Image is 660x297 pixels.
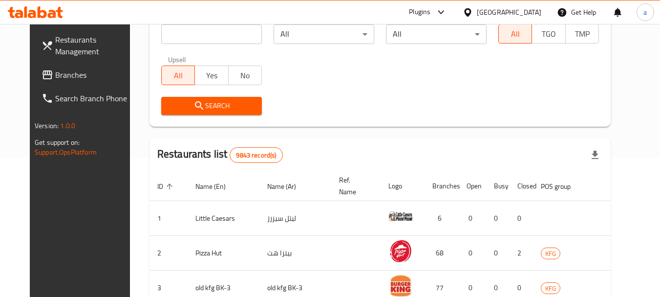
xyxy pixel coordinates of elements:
[228,66,262,85] button: No
[34,87,140,110] a: Search Branch Phone
[386,24,487,44] div: All
[233,69,258,83] span: No
[339,174,369,198] span: Ref. Name
[230,147,282,163] div: Total records count
[230,151,282,160] span: 9843 record(s)
[161,24,262,44] input: Search for restaurant name or ID..
[259,201,331,236] td: ليتل سيزرز
[55,34,132,57] span: Restaurants Management
[194,66,228,85] button: Yes
[459,201,486,236] td: 0
[477,7,541,18] div: [GEOGRAPHIC_DATA]
[188,201,259,236] td: Little Caesars
[157,181,176,192] span: ID
[532,24,565,44] button: TGO
[60,119,75,132] span: 1.0.0
[536,27,561,41] span: TGO
[274,24,374,44] div: All
[541,283,560,294] span: KFG
[388,204,413,228] img: Little Caesars
[149,201,188,236] td: 1
[188,236,259,271] td: Pizza Hut
[570,27,595,41] span: TMP
[149,236,188,271] td: 2
[168,56,186,63] label: Upsell
[459,236,486,271] td: 0
[498,24,532,44] button: All
[565,24,599,44] button: TMP
[425,171,459,201] th: Branches
[35,146,97,159] a: Support.OpsPlatform
[157,147,283,163] h2: Restaurants list
[388,239,413,263] img: Pizza Hut
[34,63,140,87] a: Branches
[381,171,425,201] th: Logo
[583,143,607,167] div: Export file
[55,92,132,104] span: Search Branch Phone
[195,181,238,192] span: Name (En)
[510,201,533,236] td: 0
[267,181,309,192] span: Name (Ar)
[409,6,430,18] div: Plugins
[34,28,140,63] a: Restaurants Management
[161,66,195,85] button: All
[425,236,459,271] td: 68
[510,171,533,201] th: Closed
[35,119,59,132] span: Version:
[161,97,262,115] button: Search
[259,236,331,271] td: بيتزا هت
[459,171,486,201] th: Open
[35,136,80,149] span: Get support on:
[486,171,510,201] th: Busy
[55,69,132,81] span: Branches
[541,248,560,259] span: KFG
[643,7,647,18] span: a
[510,236,533,271] td: 2
[541,181,583,192] span: POS group
[199,69,224,83] span: Yes
[166,69,191,83] span: All
[503,27,528,41] span: All
[486,201,510,236] td: 0
[425,201,459,236] td: 6
[169,100,254,112] span: Search
[486,236,510,271] td: 0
